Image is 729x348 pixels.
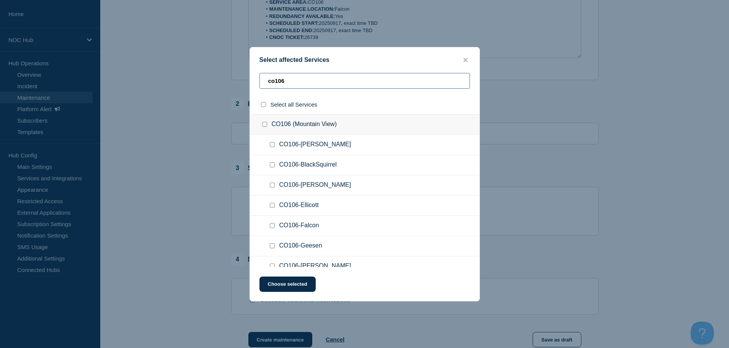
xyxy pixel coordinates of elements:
[259,73,470,89] input: Search
[262,122,267,127] input: CO106 (Mountain View) checkbox
[279,161,337,169] span: CO106-BlackSquirrel
[279,242,322,250] span: CO106-Geesen
[250,57,479,64] div: Select affected Services
[279,181,351,189] span: CO106-[PERSON_NAME]
[279,222,319,230] span: CO106-Falcon
[271,101,318,108] span: Select all Services
[279,141,351,149] span: CO106-[PERSON_NAME]
[270,142,275,147] input: CO106-Anderson checkbox
[259,277,316,292] button: Choose selected
[270,183,275,188] input: CO106-Elbert checkbox
[270,223,275,228] input: CO106-Falcon checkbox
[261,102,266,107] input: select all checkbox
[270,264,275,269] input: CO106-Limon checkbox
[270,203,275,208] input: CO106-Ellicott checkbox
[279,202,319,209] span: CO106-Ellicott
[250,114,479,135] div: CO106 (Mountain View)
[461,57,470,64] button: close button
[270,162,275,167] input: CO106-BlackSquirrel checkbox
[270,243,275,248] input: CO106-Geesen checkbox
[279,262,351,270] span: CO106-[PERSON_NAME]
